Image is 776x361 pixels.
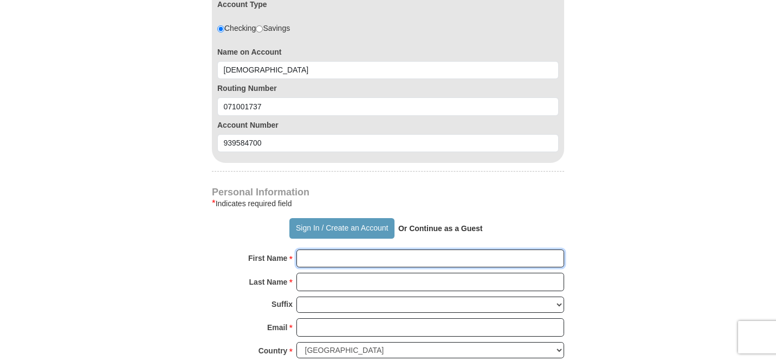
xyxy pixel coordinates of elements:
strong: Suffix [271,297,293,312]
h4: Personal Information [212,188,564,196]
label: Account Number [217,120,559,130]
button: Sign In / Create an Account [289,218,394,239]
strong: Country [258,343,288,358]
strong: Email [267,320,287,335]
strong: First Name [248,251,287,266]
label: Name on Account [217,47,559,57]
div: Indicates required field [212,197,564,210]
div: Checking Savings [217,23,290,34]
label: Routing Number [217,83,559,94]
strong: Or Continue as a Guest [398,224,483,233]
strong: Last Name [249,274,288,290]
